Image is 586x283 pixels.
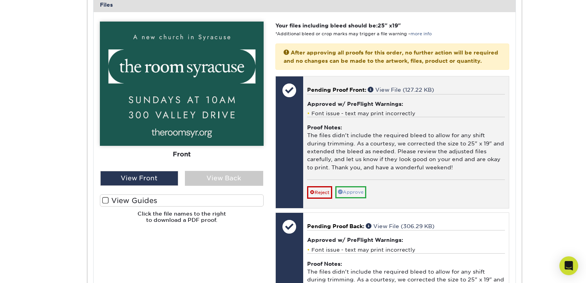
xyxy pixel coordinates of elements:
span: 25 [378,22,385,29]
iframe: Google Customer Reviews [2,259,67,280]
a: View File (127.22 KB) [368,87,434,93]
h4: Approved w/ PreFlight Warnings: [307,237,505,243]
a: Reject [307,186,332,199]
a: View File (306.29 KB) [366,223,434,229]
h6: Click the file names to the right to download a PDF proof. [100,210,264,230]
a: more info [411,31,432,36]
div: View Back [185,171,263,186]
a: Approve [335,186,366,198]
span: Pending Proof Back: [307,223,364,229]
span: Pending Proof Front: [307,87,366,93]
h4: Approved w/ PreFlight Warnings: [307,101,505,107]
label: View Guides [100,194,264,207]
span: 19 [392,22,398,29]
div: Open Intercom Messenger [559,256,578,275]
li: Font issue - text may print incorrectly [307,247,505,253]
strong: After approving all proofs for this order, no further action will be required and no changes can ... [284,49,498,63]
div: Front [100,146,264,163]
div: The files didn't include the required bleed to allow for any shift during trimming. As a courtesy... [307,117,505,180]
strong: Proof Notes: [307,261,342,267]
small: *Additional bleed or crop marks may trigger a file warning – [275,31,432,36]
strong: Your files including bleed should be: " x " [275,22,401,29]
div: View Front [100,171,179,186]
li: Font issue - text may print incorrectly [307,110,505,117]
strong: Proof Notes: [307,124,342,131]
